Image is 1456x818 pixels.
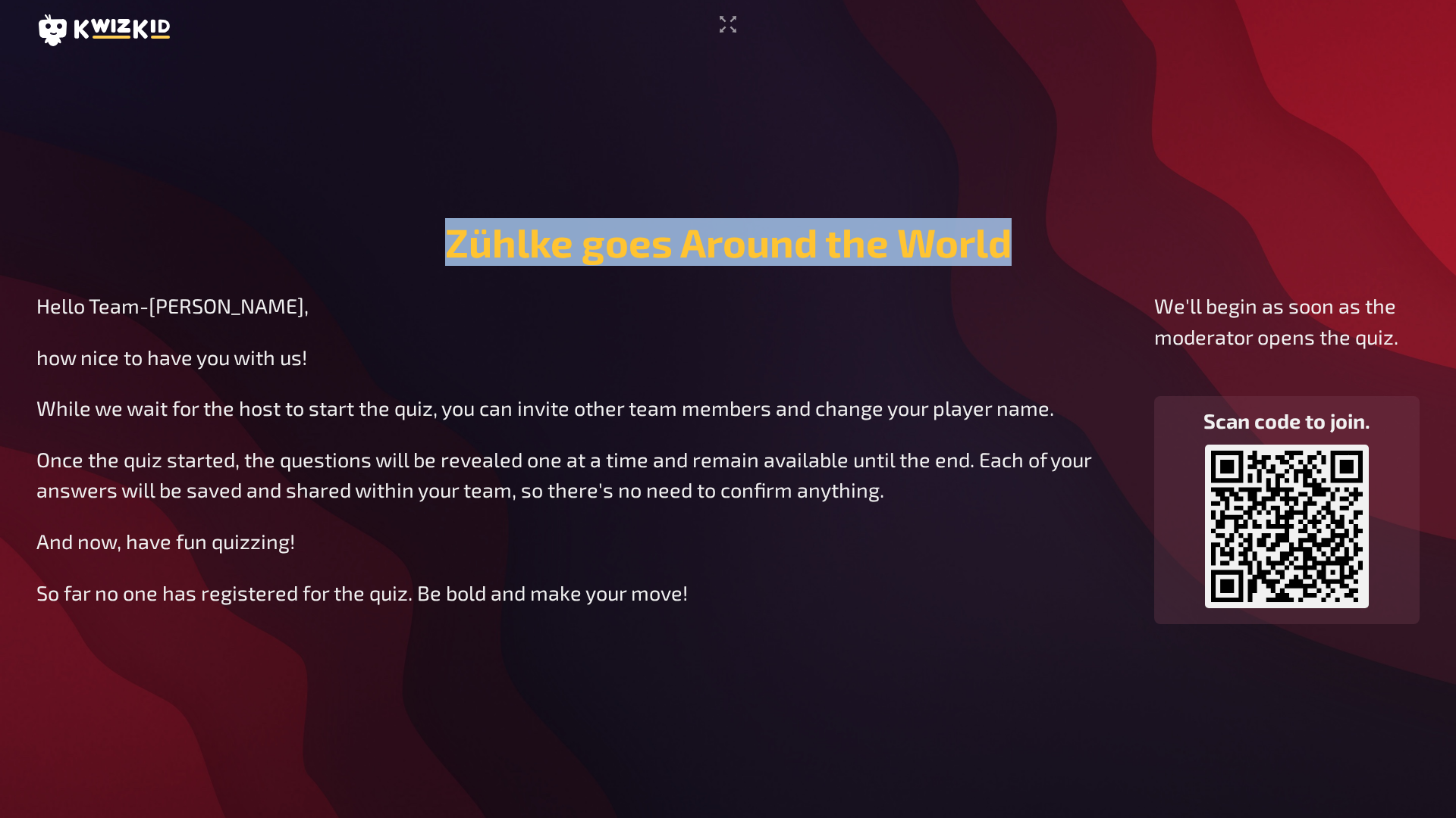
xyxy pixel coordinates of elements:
h3: Scan code to join. [1166,408,1407,432]
span: Hello Team-[PERSON_NAME], [36,293,309,317]
h1: Zühlke goes Around the World [445,218,1012,266]
button: Enter Fullscreen [713,12,743,36]
div: So far no one has registered for the quiz. Be bold and make your move! [36,580,1130,604]
span: And now, have fun quizzing! [36,529,295,553]
span: While we wait for the host to start the quiz, you can invite other team members and change your p... [36,395,1054,420]
span: how nice to have you with us! [36,345,307,369]
span: Once the quiz started, the questions will be revealed one at a time and remain available until th... [36,447,1096,502]
p: We'll begin as soon as the moderator opens the quiz. [1154,290,1420,351]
